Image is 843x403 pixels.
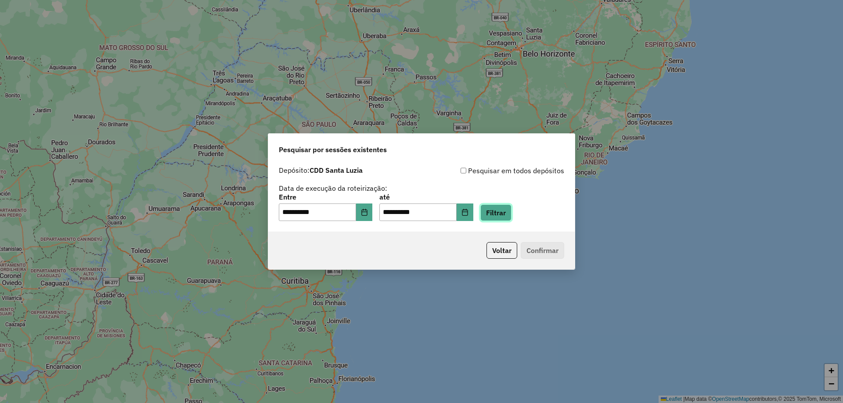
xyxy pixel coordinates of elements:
label: Depósito: [279,165,363,175]
div: Pesquisar em todos depósitos [421,165,564,176]
button: Choose Date [457,203,473,221]
button: Voltar [486,242,517,259]
label: Entre [279,192,372,202]
label: até [379,192,473,202]
button: Filtrar [480,204,512,221]
strong: CDD Santa Luzia [310,166,363,175]
span: Pesquisar por sessões existentes [279,144,387,155]
label: Data de execução da roteirização: [279,183,387,193]
button: Choose Date [356,203,373,221]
